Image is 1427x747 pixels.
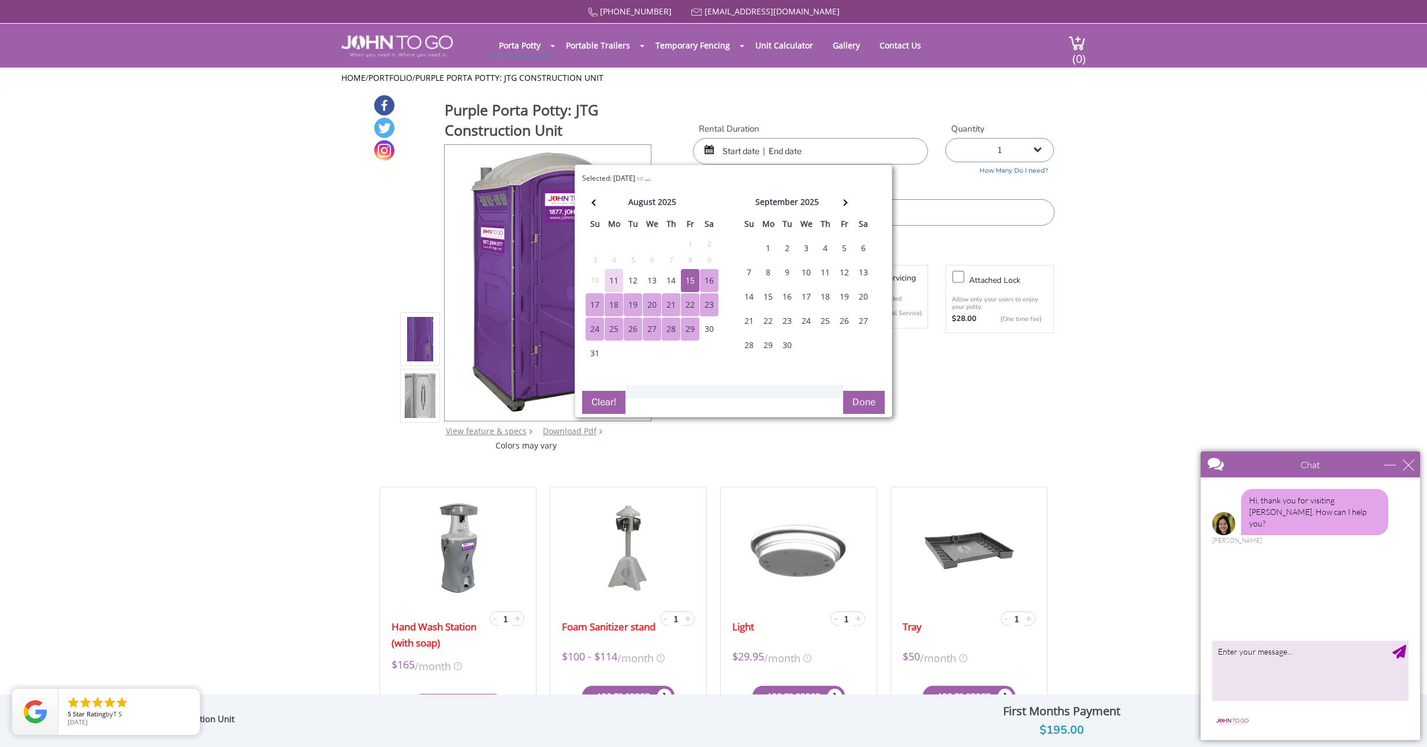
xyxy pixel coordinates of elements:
th: su [586,215,605,236]
a: Purple Porta Potty: JTG Construction Unit [415,72,603,83]
th: th [662,215,681,236]
div: 6 [854,237,873,260]
span: + [1026,611,1031,625]
span: + [685,611,691,625]
span: - [1004,611,1008,625]
a: Porta Potty [490,34,549,57]
div: 2025 [800,194,819,210]
div: 28 [662,318,680,341]
div: 20 [643,293,661,316]
div: 4 [816,237,834,260]
span: Selected: [582,173,612,183]
div: 2025 [658,194,676,210]
a: Download Pdf [543,425,597,436]
img: Product [405,260,436,532]
span: /month [617,649,654,666]
a: Portable Trailers [557,34,639,57]
li:  [103,696,117,709]
div: 25 [816,309,834,333]
a: Temporary Fencing [647,34,739,57]
span: [DATE] [68,718,88,726]
img: icon [959,654,967,662]
img: icon [803,654,811,662]
a: [EMAIL_ADDRESS][DOMAIN_NAME] [705,6,840,17]
button: Clear! [582,391,625,414]
img: 17 [427,502,489,594]
img: icon [657,654,665,662]
div: 30 [700,318,718,341]
div: 21 [662,293,680,316]
span: to [637,173,643,183]
a: [PHONE_NUMBER] [600,6,672,17]
div: First Months Payment [878,701,1246,721]
div: 23 [778,309,796,333]
a: Hand Wash Station (with soap) [392,619,487,651]
div: 10 [586,274,604,287]
div: 18 [816,285,834,308]
div: 6 [643,254,661,267]
div: Colors may vary [400,440,653,451]
div: 21 [740,309,758,333]
img: JOHN to go [341,35,453,57]
a: View feature & specs [446,425,527,436]
li:  [66,696,80,709]
div: 4 [605,254,623,267]
div: 5 [835,237,854,260]
div: 16 [778,285,796,308]
span: + [855,611,861,625]
th: tu [624,215,643,236]
a: Instagram [374,140,394,160]
div: 12 [624,269,642,292]
div: 24 [797,309,815,333]
button: Done [843,391,885,414]
div: 2 [778,237,796,260]
span: /month [415,657,451,674]
a: Foam Sanitizer stand [562,619,655,635]
div: 30 [778,334,796,357]
div: 14 [662,269,680,292]
span: - [834,611,837,625]
a: Gallery [824,34,869,57]
div: 29 [681,318,699,341]
div: august [628,194,655,210]
button: Add to order [923,686,1015,706]
img: Product [460,145,635,417]
span: Star Rating [73,709,106,718]
img: 17 [923,502,1015,594]
input: Start date | End date [693,138,928,165]
strong: $28.00 [952,313,977,325]
div: $195.00 [878,721,1246,739]
div: 22 [759,309,777,333]
ul: / / [341,72,1086,84]
div: 3 [586,254,604,267]
img: Product [405,203,436,475]
li:  [91,696,105,709]
button: Add to order [412,694,504,714]
div: 23 [700,293,718,316]
img: chevron.png [599,429,602,434]
div: 9 [700,254,718,267]
th: th [816,215,835,236]
div: 1 [681,238,699,251]
img: Mail [691,9,702,16]
div: 24 [586,318,604,341]
div: 19 [624,293,642,316]
span: by [68,711,191,719]
h1: Purple Porta Potty: JTG Construction Unit [445,100,653,143]
span: 5 [68,709,71,718]
div: 8 [681,254,699,267]
div: 27 [643,318,661,341]
label: Quantity [945,123,1054,135]
h3: Attached lock [969,273,1059,287]
a: Home [341,72,366,83]
th: mo [759,215,778,236]
div: 28 [740,334,758,357]
a: Twitter [374,118,394,138]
